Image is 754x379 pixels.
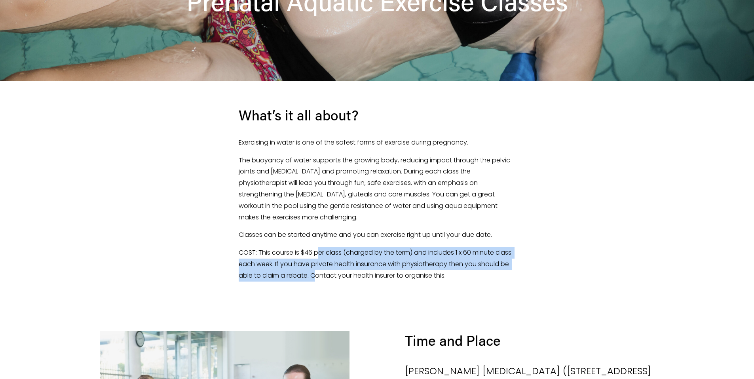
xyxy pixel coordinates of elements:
h3: What’s it all about? [239,106,516,124]
p: Classes can be started anytime and you can exercise right up until your due date. [239,229,516,241]
h3: Time and Place [405,331,501,349]
p: Exercising in water is one of the safest forms of exercise during pregnancy. [239,137,516,149]
p: COST: This course is $46 per class (charged by the term) and includes 1 x 60 minute class each we... [239,247,516,281]
p: The buoyancy of water supports the growing body, reducing impact through the pelvic joints and [M... [239,155,516,223]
